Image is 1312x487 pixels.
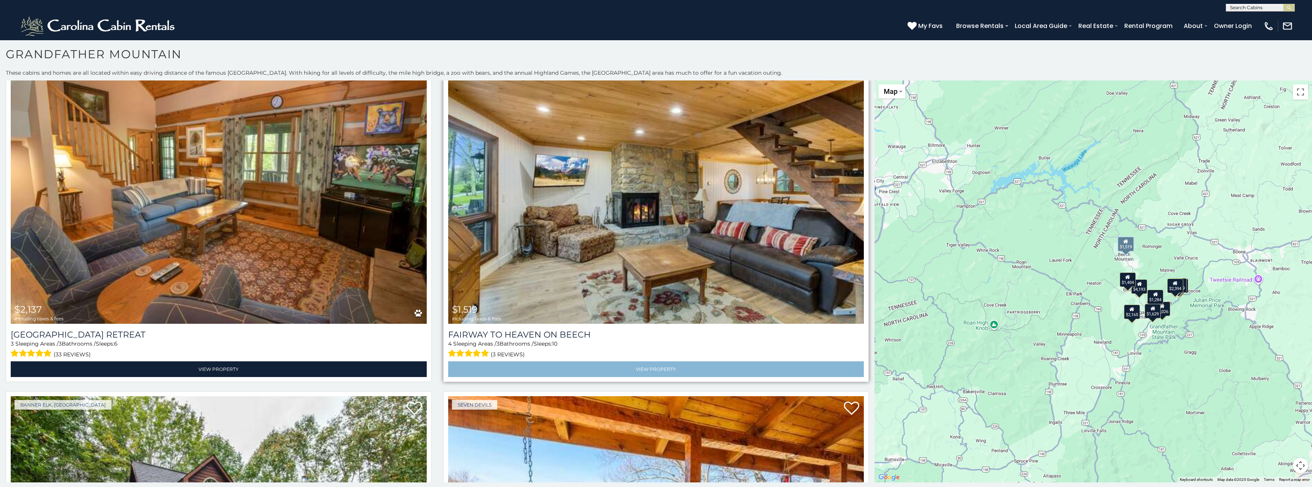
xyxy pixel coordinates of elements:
div: Sleeping Areas / Bathrooms / Sleeps: [11,340,427,359]
span: Map data ©2025 Google [1217,477,1259,482]
span: 3 [59,340,62,347]
a: Real Estate [1074,19,1117,33]
button: Keyboard shortcuts [1180,477,1213,482]
a: Boulder Falls Retreat $2,137 including taxes & fees [11,45,427,324]
img: phone-regular-white.png [1263,21,1274,31]
div: $2,137 [1172,279,1188,293]
img: Google [876,472,902,482]
span: (3 reviews) [491,349,525,359]
a: Browse Rentals [952,19,1007,33]
button: Toggle fullscreen view [1293,84,1308,100]
span: 10 [552,340,557,347]
div: $1,519 [1117,236,1134,252]
span: Map [884,87,898,95]
div: $2,394 [1167,278,1183,293]
a: Fairway to Heaven on Beech $1,519 including taxes & fees [448,45,864,324]
a: [GEOGRAPHIC_DATA] Retreat [11,330,427,340]
img: Boulder Falls Retreat [11,45,427,324]
span: My Favs [918,21,943,31]
img: White-1-2.png [19,15,178,38]
img: Fairway to Heaven on Beech [448,45,864,324]
h3: Boulder Falls Retreat [11,330,427,340]
span: (33 reviews) [54,349,91,359]
a: Owner Login [1210,19,1256,33]
div: $1,284 [1148,290,1164,304]
a: View Property [448,361,864,377]
div: $4,193 [1131,279,1147,294]
div: $1,404 [1120,272,1136,287]
a: Terms (opens in new tab) [1264,477,1274,482]
div: $1,829 [1171,278,1187,292]
span: including taxes & fees [452,316,501,321]
a: View Property [11,361,427,377]
div: $1,026 [1154,301,1170,316]
a: Add to favorites [844,401,859,417]
a: About [1180,19,1207,33]
img: mail-regular-white.png [1282,21,1293,31]
a: Banner Elk, [GEOGRAPHIC_DATA] [15,400,111,410]
span: $1,519 [452,304,478,315]
span: including taxes & fees [15,316,64,321]
a: Seven Devils [452,400,497,410]
button: Change map style [878,84,905,98]
a: Fairway to Heaven on Beech [448,330,864,340]
div: $2,165 [1124,304,1140,319]
span: $2,137 [15,304,42,315]
button: Map camera controls [1293,458,1308,473]
a: My Favs [907,21,945,31]
a: Open this area in Google Maps (opens a new window) [876,472,902,482]
span: 4 [448,340,452,347]
div: Sleeping Areas / Bathrooms / Sleeps: [448,340,864,359]
a: Report a map error [1279,477,1310,482]
span: 3 [11,340,14,347]
a: Add to favorites [407,401,422,417]
span: 6 [114,340,118,347]
div: $1,629 [1145,304,1161,318]
a: Rental Program [1120,19,1176,33]
span: 3 [496,340,500,347]
a: Local Area Guide [1011,19,1071,33]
